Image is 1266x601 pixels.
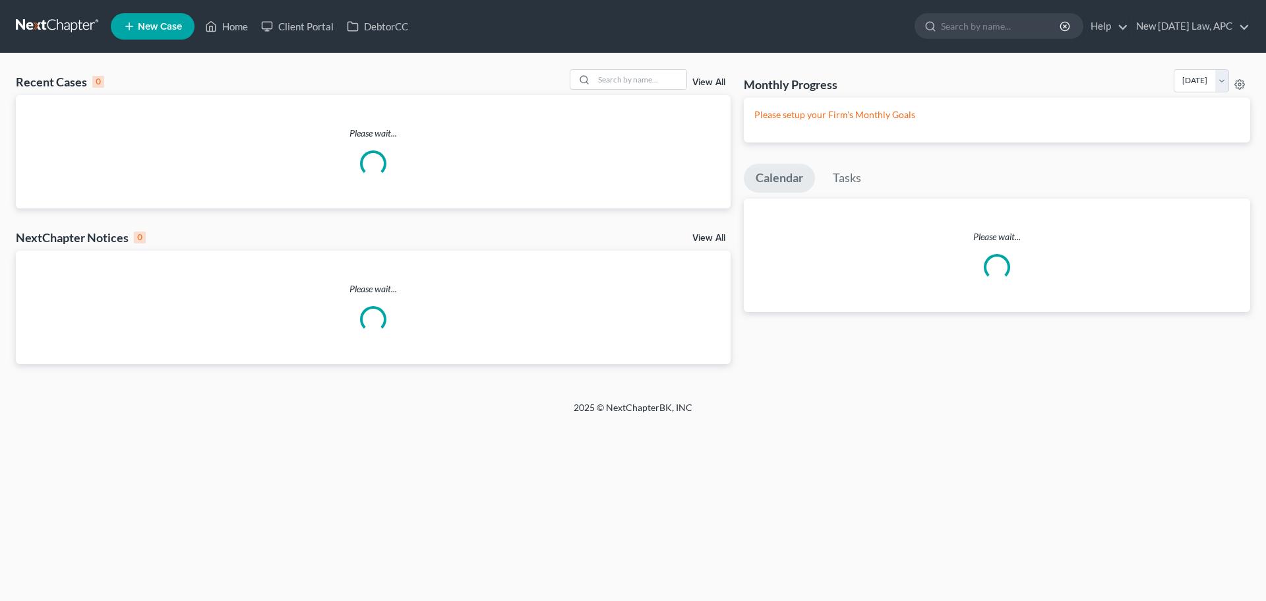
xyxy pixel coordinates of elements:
[16,230,146,245] div: NextChapter Notices
[754,108,1240,121] p: Please setup your Firm's Monthly Goals
[744,164,815,193] a: Calendar
[138,22,182,32] span: New Case
[1130,15,1250,38] a: New [DATE] Law, APC
[16,74,104,90] div: Recent Cases
[692,78,725,87] a: View All
[16,282,731,296] p: Please wait...
[1084,15,1128,38] a: Help
[134,232,146,243] div: 0
[594,70,686,89] input: Search by name...
[255,15,340,38] a: Client Portal
[821,164,873,193] a: Tasks
[692,234,725,243] a: View All
[92,76,104,88] div: 0
[744,77,837,92] h3: Monthly Progress
[16,127,731,140] p: Please wait...
[198,15,255,38] a: Home
[340,15,415,38] a: DebtorCC
[257,401,1009,425] div: 2025 © NextChapterBK, INC
[744,230,1250,243] p: Please wait...
[941,14,1062,38] input: Search by name...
